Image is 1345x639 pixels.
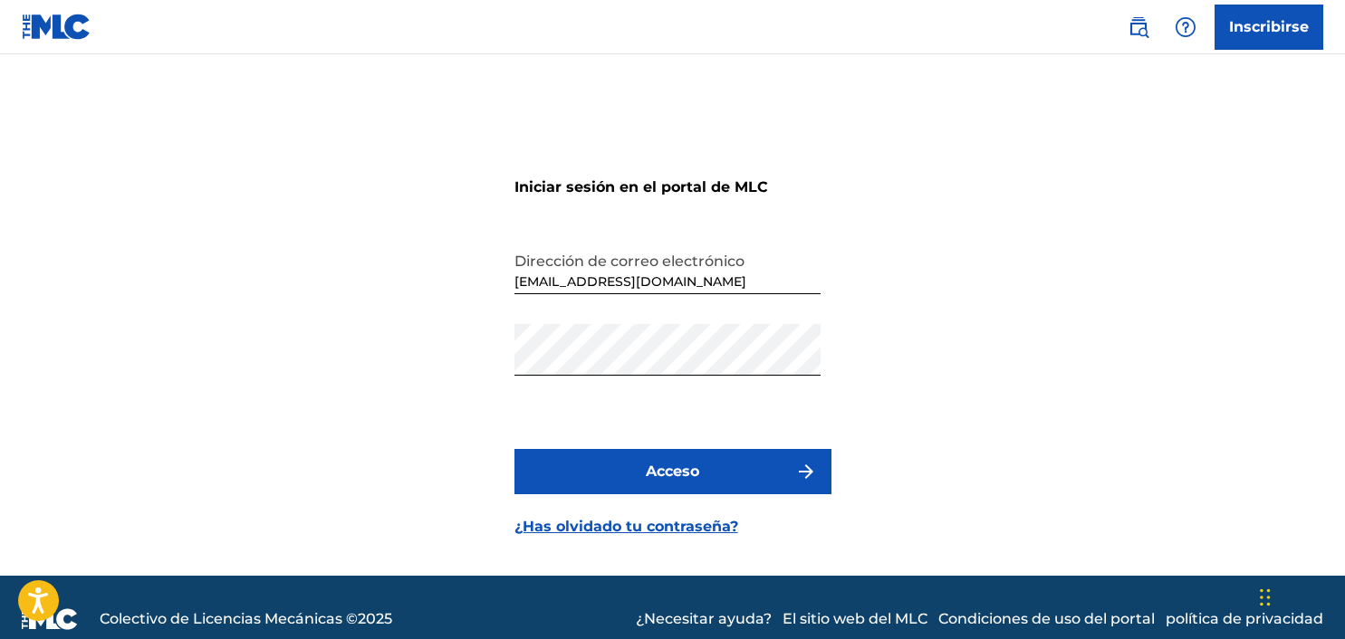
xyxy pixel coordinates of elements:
img: f7272a7cc735f4ea7f67.svg [795,461,817,482]
font: Acceso [646,463,699,480]
img: buscar [1128,16,1149,38]
a: política de privacidad [1166,608,1323,630]
font: El sitio web del MLC [783,610,927,627]
a: ¿Has olvidado tu contraseña? [514,516,738,538]
a: Condiciones de uso del portal [938,608,1155,630]
iframe: Widget de chat [1254,552,1345,639]
div: Arrastrar [1260,570,1271,625]
img: logo [22,608,78,630]
font: ¿Necesitar ayuda? [636,610,772,627]
img: ayuda [1175,16,1196,38]
a: ¿Necesitar ayuda? [636,608,772,630]
a: El sitio web del MLC [783,608,927,630]
font: 2025 [358,610,392,627]
img: Logotipo del MLC [22,14,91,40]
a: Búsqueda pública [1120,9,1157,45]
font: Colectivo de Licencias Mecánicas © [100,610,358,627]
button: Acceso [514,449,831,494]
font: política de privacidad [1166,610,1323,627]
a: Inscribirse [1215,5,1323,50]
font: Condiciones de uso del portal [938,610,1155,627]
font: Inscribirse [1229,18,1309,35]
div: Ayuda [1167,9,1204,45]
font: ¿Has olvidado tu contraseña? [514,518,738,535]
font: Iniciar sesión en el portal de MLC [514,178,768,196]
